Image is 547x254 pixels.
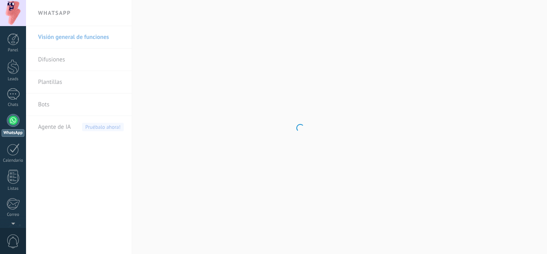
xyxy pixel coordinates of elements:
[2,129,24,137] div: WhatsApp
[2,186,25,191] div: Listas
[2,102,25,108] div: Chats
[2,158,25,163] div: Calendario
[2,48,25,53] div: Panel
[2,77,25,82] div: Leads
[2,212,25,217] div: Correo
